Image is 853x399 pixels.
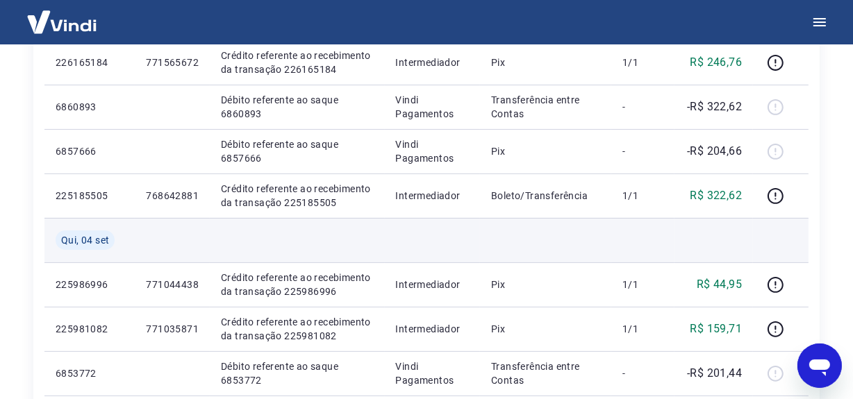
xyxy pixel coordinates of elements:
p: -R$ 322,62 [687,99,742,115]
span: Qui, 04 set [61,233,109,247]
p: Crédito referente ao recebimento da transação 225185505 [221,182,374,210]
p: 225986996 [56,278,124,291]
p: Vindi Pagamentos [396,137,470,165]
p: 1/1 [622,278,663,291]
p: R$ 44,95 [697,276,742,293]
p: - [622,366,663,380]
p: 226165184 [56,56,124,69]
p: 768642881 [146,189,199,203]
p: Intermediador [396,278,470,291]
p: Débito referente ao saque 6860893 [221,93,374,121]
p: Boleto/Transferência [491,189,600,203]
p: Pix [491,278,600,291]
p: 771044438 [146,278,199,291]
p: 6853772 [56,366,124,380]
p: R$ 246,76 [690,54,743,71]
p: Débito referente ao saque 6853772 [221,359,374,387]
iframe: Botão para abrir a janela de mensagens [797,343,842,388]
p: Transferência entre Contas [491,93,600,121]
p: Transferência entre Contas [491,359,600,387]
p: -R$ 204,66 [687,143,742,160]
p: -R$ 201,44 [687,365,742,382]
p: 1/1 [622,189,663,203]
p: - [622,100,663,114]
p: 1/1 [622,322,663,336]
p: 771035871 [146,322,199,336]
p: Pix [491,322,600,336]
p: Intermediador [396,322,470,336]
p: Débito referente ao saque 6857666 [221,137,374,165]
p: Vindi Pagamentos [396,359,470,387]
p: Pix [491,144,600,158]
p: Vindi Pagamentos [396,93,470,121]
p: Crédito referente ao recebimento da transação 225981082 [221,315,374,343]
p: - [622,144,663,158]
p: R$ 322,62 [690,187,743,204]
p: Crédito referente ao recebimento da transação 226165184 [221,49,374,76]
p: R$ 159,71 [690,321,743,337]
p: Crédito referente ao recebimento da transação 225986996 [221,271,374,298]
p: Intermediador [396,189,470,203]
p: 1/1 [622,56,663,69]
p: 771565672 [146,56,199,69]
p: 6857666 [56,144,124,158]
p: 6860893 [56,100,124,114]
p: 225981082 [56,322,124,336]
img: Vindi [17,1,107,43]
p: 225185505 [56,189,124,203]
p: Pix [491,56,600,69]
p: Intermediador [396,56,470,69]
